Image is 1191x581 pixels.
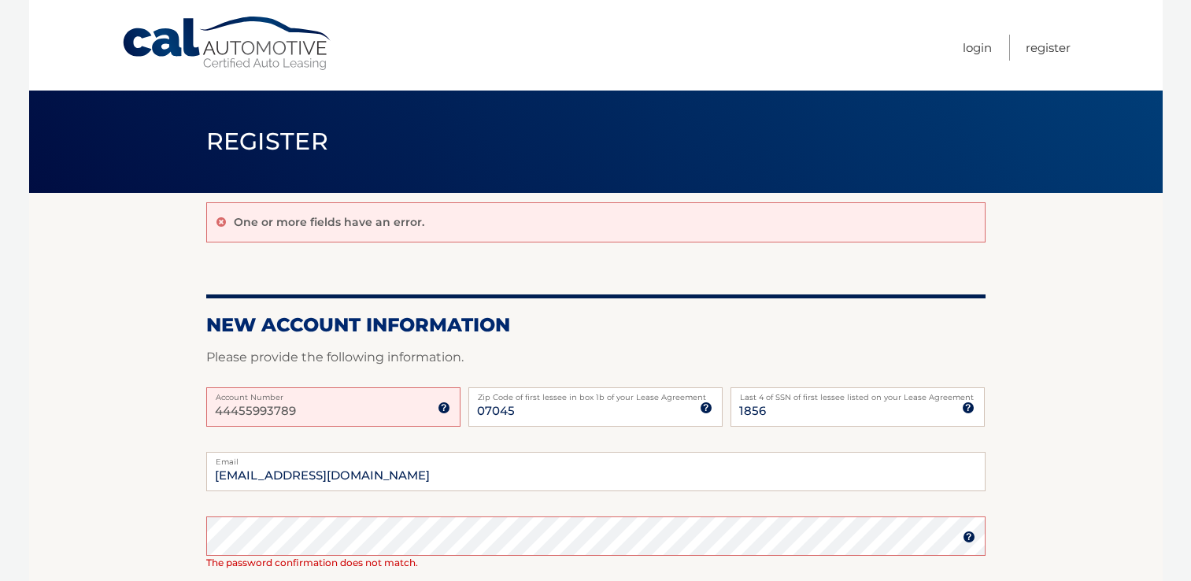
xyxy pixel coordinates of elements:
[731,387,985,400] label: Last 4 of SSN of first lessee listed on your Lease Agreement
[731,387,985,427] input: SSN or EIN (last 4 digits only)
[963,531,975,543] img: tooltip.svg
[206,557,418,568] span: The password confirmation does not match.
[468,387,723,400] label: Zip Code of first lessee in box 1b of your Lease Agreement
[206,313,986,337] h2: New Account Information
[206,387,460,400] label: Account Number
[206,452,986,491] input: Email
[962,402,975,414] img: tooltip.svg
[963,35,992,61] a: Login
[206,387,460,427] input: Account Number
[206,127,329,156] span: Register
[1026,35,1071,61] a: Register
[121,16,334,72] a: Cal Automotive
[206,452,986,464] label: Email
[438,402,450,414] img: tooltip.svg
[468,387,723,427] input: Zip Code
[700,402,712,414] img: tooltip.svg
[234,215,424,229] p: One or more fields have an error.
[206,346,986,368] p: Please provide the following information.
